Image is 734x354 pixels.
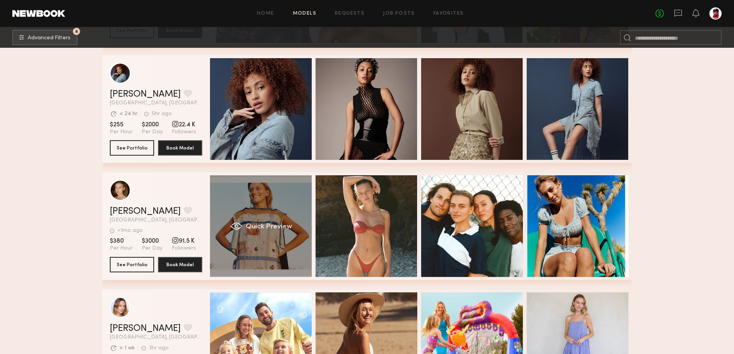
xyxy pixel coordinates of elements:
span: [GEOGRAPHIC_DATA], [GEOGRAPHIC_DATA] [110,101,202,106]
a: [PERSON_NAME] [110,90,181,99]
button: Book Model [158,257,202,272]
button: Book Model [158,140,202,156]
a: Models [293,11,316,16]
a: Job Posts [383,11,415,16]
div: 3hr ago [149,346,169,351]
a: [PERSON_NAME] [110,324,181,333]
span: Advanced Filters [28,35,71,41]
span: Per Day [142,129,163,136]
span: Per Hour [110,129,133,136]
span: $3000 [142,237,163,245]
span: 8 [75,30,78,33]
div: > 1 wk [119,346,135,351]
span: $255 [110,121,133,129]
span: 22.4 K [172,121,196,129]
a: Favorites [433,11,464,16]
div: +1mo ago [118,228,143,233]
button: See Portfolio [110,140,154,156]
span: $2000 [142,121,163,129]
span: Per Day [142,245,163,252]
a: Home [257,11,274,16]
span: [GEOGRAPHIC_DATA], [GEOGRAPHIC_DATA] [110,218,202,223]
div: < 24 hr [119,111,138,117]
span: 91.5 K [172,237,196,245]
a: Requests [335,11,364,16]
button: 8Advanced Filters [12,30,77,45]
div: 5hr ago [152,111,172,117]
span: Per Hour [110,245,133,252]
span: Followers [172,245,196,252]
button: See Portfolio [110,257,154,272]
span: [GEOGRAPHIC_DATA], [GEOGRAPHIC_DATA] [110,335,202,340]
span: Quick Preview [246,223,292,230]
span: $380 [110,237,133,245]
a: [PERSON_NAME] [110,207,181,216]
span: Followers [172,129,196,136]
